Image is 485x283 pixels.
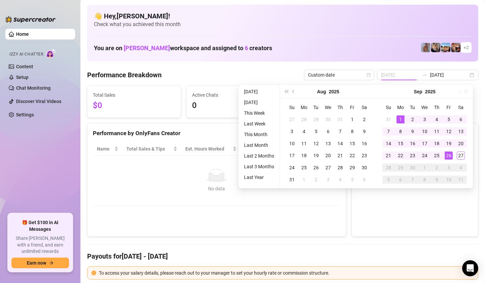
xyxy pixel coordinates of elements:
div: 3 [288,127,296,135]
td: 2025-08-26 [310,162,322,174]
div: 2 [360,115,368,123]
td: 2025-09-16 [407,137,419,150]
div: 28 [336,164,344,172]
td: 2025-10-04 [455,162,467,174]
span: + 2 [464,44,469,51]
div: 11 [457,176,465,184]
li: Last Year [241,173,277,181]
div: 17 [421,139,429,148]
button: Earn nowarrow-right [11,258,69,268]
h4: 👋 Hey, [PERSON_NAME] ! [94,11,472,21]
td: 2025-09-15 [395,137,407,150]
td: 2025-09-09 [407,125,419,137]
div: 21 [384,152,392,160]
td: 2025-07-30 [322,113,334,125]
td: 2025-08-13 [322,137,334,150]
td: 2025-09-29 [395,162,407,174]
td: 2025-08-03 [286,125,298,137]
td: 2025-09-03 [322,174,334,186]
th: Tu [310,101,322,113]
h4: Performance Breakdown [87,70,162,80]
th: We [419,101,431,113]
td: 2025-09-21 [382,150,395,162]
td: 2025-09-23 [407,150,419,162]
td: 2025-08-23 [358,150,370,162]
td: 2025-09-04 [334,174,346,186]
li: This Week [241,109,277,117]
td: 2025-08-29 [346,162,358,174]
h1: You are on workspace and assigned to creators [94,44,272,52]
div: 6 [324,127,332,135]
img: Osvaldo [451,43,461,52]
div: 4 [300,127,308,135]
td: 2025-09-22 [395,150,407,162]
td: 2025-08-31 [382,113,395,125]
div: 23 [360,152,368,160]
td: 2025-08-01 [346,113,358,125]
div: 7 [336,127,344,135]
div: 11 [433,127,441,135]
a: Content [16,64,33,69]
td: 2025-09-27 [455,150,467,162]
h4: Payouts for [DATE] - [DATE] [87,252,478,261]
td: 2025-08-11 [298,137,310,150]
td: 2025-09-02 [310,174,322,186]
span: Share [PERSON_NAME] with a friend, and earn unlimited rewards [11,235,69,255]
td: 2025-08-09 [358,125,370,137]
div: 29 [397,164,405,172]
div: 14 [336,139,344,148]
span: calendar [367,73,371,77]
td: 2025-08-02 [358,113,370,125]
div: 21 [336,152,344,160]
div: 2 [312,176,320,184]
div: 4 [457,164,465,172]
td: 2025-08-14 [334,137,346,150]
th: Th [431,101,443,113]
button: Previous month (PageUp) [290,85,297,98]
div: 12 [445,127,453,135]
div: 27 [324,164,332,172]
div: 15 [348,139,356,148]
td: 2025-09-07 [382,125,395,137]
td: 2025-09-25 [431,150,443,162]
td: 2025-09-14 [382,137,395,150]
td: 2025-08-17 [286,150,298,162]
th: Sa [358,101,370,113]
div: 2 [433,164,441,172]
span: Custom date [308,70,370,80]
span: exclamation-circle [92,271,96,275]
div: 3 [445,164,453,172]
div: 1 [397,115,405,123]
a: Home [16,31,29,37]
td: 2025-10-02 [431,162,443,174]
div: 16 [360,139,368,148]
div: 8 [348,127,356,135]
a: Discover Viral Videos [16,99,61,104]
td: 2025-09-05 [346,174,358,186]
th: Su [286,101,298,113]
td: 2025-08-24 [286,162,298,174]
div: 5 [348,176,356,184]
div: 4 [336,176,344,184]
td: 2025-09-12 [443,125,455,137]
td: 2025-09-05 [443,113,455,125]
div: 1 [348,115,356,123]
div: 19 [445,139,453,148]
td: 2025-10-08 [419,174,431,186]
td: 2025-09-19 [443,137,455,150]
td: 2025-09-24 [419,150,431,162]
div: 18 [433,139,441,148]
li: Last 2 Months [241,152,277,160]
div: 5 [445,115,453,123]
div: 23 [409,152,417,160]
div: Open Intercom Messenger [462,260,478,276]
div: 8 [421,176,429,184]
td: 2025-08-20 [322,150,334,162]
div: 28 [384,164,392,172]
td: 2025-09-18 [431,137,443,150]
div: 1 [421,164,429,172]
div: 30 [360,164,368,172]
th: Tu [407,101,419,113]
div: 31 [288,176,296,184]
td: 2025-09-13 [455,125,467,137]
